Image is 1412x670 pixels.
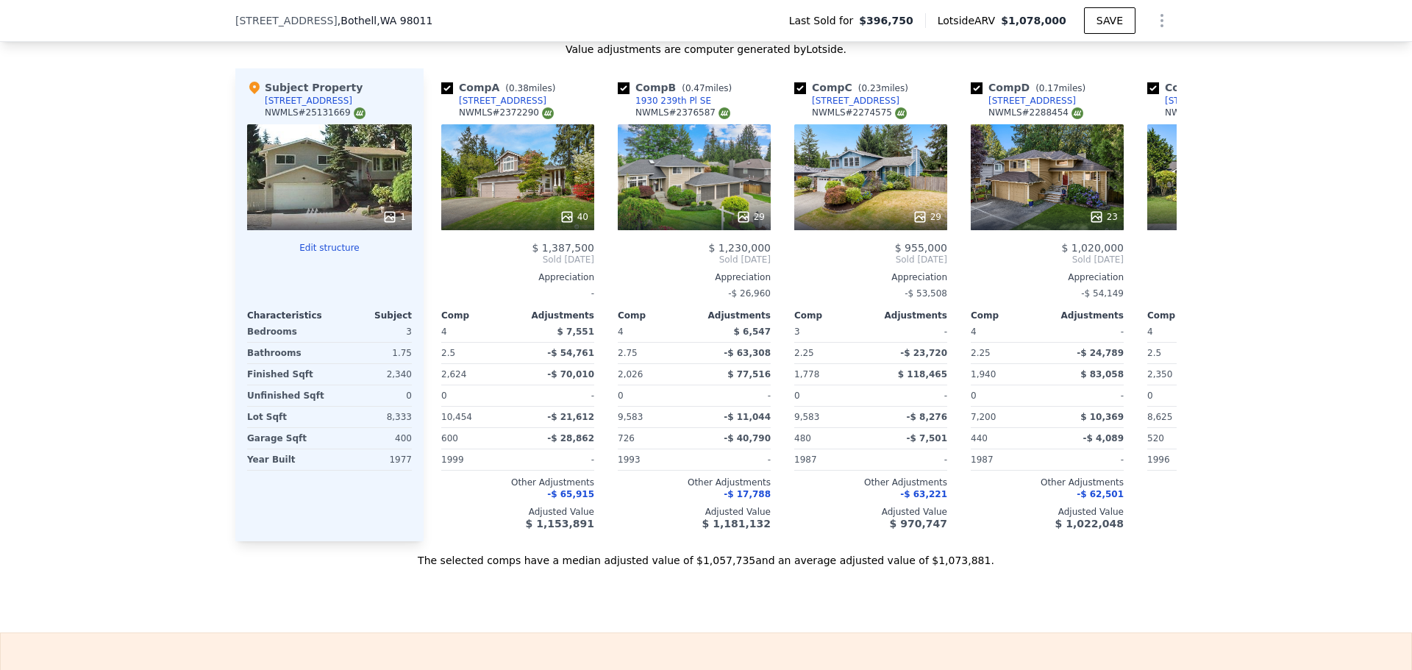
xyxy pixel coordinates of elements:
span: $ 1,387,500 [532,242,594,254]
div: Adjustments [1047,310,1124,321]
a: [STREET_ADDRESS] [794,95,899,107]
div: Comp [794,310,871,321]
div: Garage Sqft [247,428,327,449]
div: Comp [1147,310,1224,321]
span: ( miles) [852,83,914,93]
div: - [874,321,947,342]
div: 23 [1089,210,1118,224]
div: Other Adjustments [618,477,771,488]
img: NWMLS Logo [719,107,730,119]
div: Other Adjustments [441,477,594,488]
a: [STREET_ADDRESS] [971,95,1076,107]
div: Comp D [971,80,1091,95]
div: 2.25 [794,343,868,363]
span: 0.23 [861,83,881,93]
div: - [521,449,594,470]
div: - [1050,449,1124,470]
span: -$ 28,862 [547,433,594,443]
span: $ 1,020,000 [1061,242,1124,254]
span: Last Sold for [789,13,860,28]
div: Other Adjustments [1147,477,1300,488]
div: [STREET_ADDRESS] [812,95,899,107]
div: - [1147,283,1300,304]
div: NWMLS # 2372290 [459,107,554,119]
div: - [697,385,771,406]
span: 8,625 [1147,412,1172,422]
span: 480 [794,433,811,443]
div: Subject [329,310,412,321]
div: 40 [560,210,588,224]
div: NWMLS # 25131669 [265,107,366,119]
span: Sold [DATE] [1147,254,1300,265]
span: -$ 8,276 [907,412,947,422]
div: Adjusted Value [794,506,947,518]
span: 520 [1147,433,1164,443]
div: - [697,449,771,470]
div: Unfinished Sqft [247,385,327,406]
span: Sold [DATE] [618,254,771,265]
span: 2,026 [618,369,643,379]
div: 2.5 [1147,343,1221,363]
div: Appreciation [618,271,771,283]
span: Sold [DATE] [441,254,594,265]
span: ( miles) [676,83,738,93]
span: Sold [DATE] [971,254,1124,265]
div: 29 [736,210,765,224]
span: ( miles) [499,83,561,93]
div: NWMLS # 2274575 [812,107,907,119]
span: [STREET_ADDRESS] [235,13,338,28]
div: - [521,385,594,406]
div: Adjusted Value [618,506,771,518]
span: 4 [441,327,447,337]
div: 2.25 [971,343,1044,363]
span: $ 7,551 [557,327,594,337]
a: [STREET_ADDRESS] [1147,95,1252,107]
img: NWMLS Logo [1072,107,1083,119]
span: $1,078,000 [1001,15,1066,26]
span: 1,778 [794,369,819,379]
a: 1930 239th Pl SE [618,95,711,107]
div: Comp E [1147,80,1266,95]
span: 0.38 [509,83,529,93]
span: -$ 62,501 [1077,489,1124,499]
span: 0 [618,391,624,401]
div: Appreciation [1147,271,1300,283]
div: Lot Sqft [247,407,327,427]
div: 8,333 [332,407,412,427]
div: 29 [913,210,941,224]
div: 1999 [441,449,515,470]
a: [STREET_ADDRESS] [441,95,546,107]
div: Comp [441,310,518,321]
span: $ 118,465 [898,369,947,379]
span: -$ 53,508 [905,288,947,299]
div: Adjustments [871,310,947,321]
span: Lotside ARV [938,13,1001,28]
span: -$ 63,221 [900,489,947,499]
span: -$ 54,761 [547,348,594,358]
div: 1987 [971,449,1044,470]
span: $ 77,516 [727,369,771,379]
span: Sold [DATE] [794,254,947,265]
span: -$ 11,044 [724,412,771,422]
span: 4 [618,327,624,337]
span: -$ 7,501 [907,433,947,443]
span: 9,583 [794,412,819,422]
span: 0 [794,391,800,401]
span: $ 83,058 [1080,369,1124,379]
span: 4 [1147,327,1153,337]
span: 7,200 [971,412,996,422]
span: $ 1,181,132 [702,518,771,530]
div: 3 [332,321,412,342]
button: Show Options [1147,6,1177,35]
span: -$ 63,308 [724,348,771,358]
div: 2,340 [332,364,412,385]
span: -$ 70,010 [547,369,594,379]
span: $396,750 [859,13,913,28]
div: [STREET_ADDRESS] [988,95,1076,107]
span: 4 [971,327,977,337]
div: 1.75 [332,343,412,363]
span: $ 1,022,048 [1055,518,1124,530]
div: 1930 239th Pl SE [635,95,711,107]
span: -$ 23,720 [900,348,947,358]
div: Bathrooms [247,343,327,363]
